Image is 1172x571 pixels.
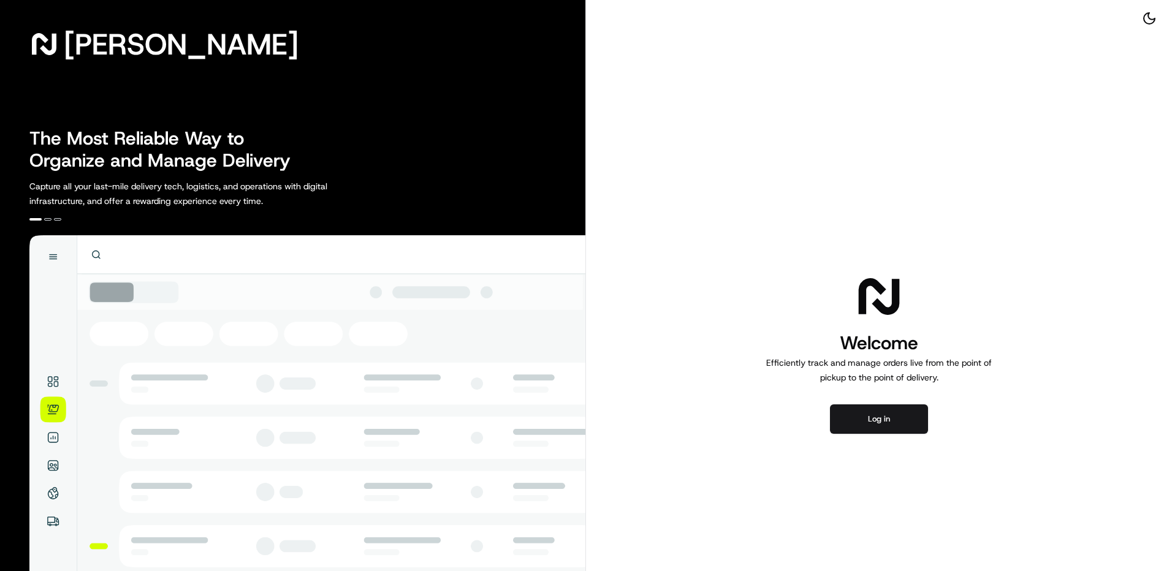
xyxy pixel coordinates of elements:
button: Log in [830,404,928,434]
p: Efficiently track and manage orders live from the point of pickup to the point of delivery. [761,355,997,385]
h1: Welcome [761,331,997,355]
h2: The Most Reliable Way to Organize and Manage Delivery [29,127,304,172]
p: Capture all your last-mile delivery tech, logistics, and operations with digital infrastructure, ... [29,179,382,208]
span: [PERSON_NAME] [64,32,299,56]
